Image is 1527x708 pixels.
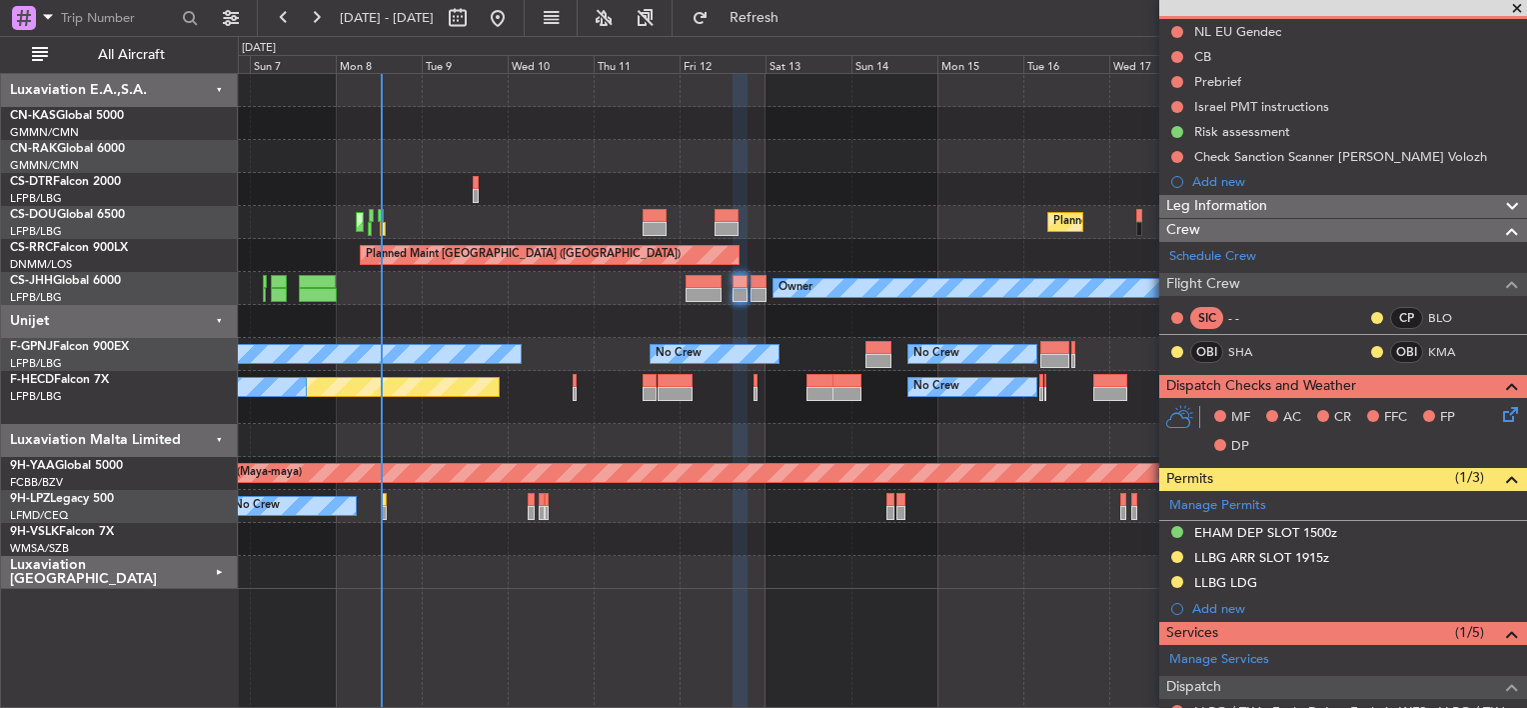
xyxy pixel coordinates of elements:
[680,55,765,73] div: Fri 12
[1166,375,1356,398] span: Dispatch Checks and Weather
[234,491,280,521] div: No Crew
[851,55,937,73] div: Sun 14
[683,2,802,34] button: Refresh
[1390,341,1423,363] div: OBI
[1428,309,1473,327] a: BLO
[10,460,123,472] a: 9H-YAAGlobal 5000
[22,39,217,71] button: All Aircraft
[1166,219,1200,242] span: Crew
[1194,98,1329,115] div: Israel PMT instructions
[1231,408,1250,428] span: MF
[1228,343,1273,361] a: SHA
[1166,195,1267,218] span: Leg Information
[1166,622,1218,645] span: Services
[10,290,62,305] a: LFPB/LBG
[10,374,109,386] a: F-HECDFalcon 7X
[242,40,276,57] div: [DATE]
[10,341,129,353] a: F-GPNJFalcon 900EX
[1192,173,1517,190] div: Add new
[10,110,56,122] span: CN-KAS
[10,158,79,173] a: GMMN/CMN
[1194,549,1329,566] div: LLBG ARR SLOT 1915z
[340,9,434,27] span: [DATE] - [DATE]
[1231,437,1249,457] span: DP
[1190,341,1223,363] div: OBI
[10,541,69,556] a: WMSA/SZB
[594,55,680,73] div: Thu 11
[10,475,63,490] a: FCBB/BZV
[10,389,62,404] a: LFPB/LBG
[10,341,53,353] span: F-GPNJ
[1194,148,1487,165] div: Check Sanction Scanner [PERSON_NAME] Volozh
[765,55,851,73] div: Sat 13
[10,526,114,538] a: 9H-VSLKFalcon 7X
[1194,123,1290,140] div: Risk assessment
[10,176,53,188] span: CS-DTR
[10,209,125,221] a: CS-DOUGlobal 6500
[10,125,79,140] a: GMMN/CMN
[1455,467,1484,488] span: (1/3)
[422,55,508,73] div: Tue 9
[10,191,62,206] a: LFPB/LBG
[1194,23,1281,40] div: NL EU Gendec
[10,508,68,523] a: LFMD/CEQ
[61,3,176,33] input: Trip Number
[1192,600,1517,617] div: Add new
[10,143,57,155] span: CN-RAK
[1169,650,1269,670] a: Manage Services
[1194,48,1211,65] div: CB
[1194,574,1257,591] div: LLBG LDG
[1053,207,1368,237] div: Planned Maint [GEOGRAPHIC_DATA] ([GEOGRAPHIC_DATA])
[10,176,121,188] a: CS-DTRFalcon 2000
[10,209,57,221] span: CS-DOU
[778,273,812,303] div: Owner
[1283,408,1301,428] span: AC
[10,275,53,287] span: CS-JHH
[913,339,959,369] div: No Crew
[250,55,336,73] div: Sun 7
[656,339,702,369] div: No Crew
[1109,55,1195,73] div: Wed 17
[52,48,211,62] span: All Aircraft
[1228,309,1273,327] div: - -
[362,207,677,237] div: Planned Maint [GEOGRAPHIC_DATA] ([GEOGRAPHIC_DATA])
[10,493,50,505] span: 9H-LPZ
[1194,524,1337,541] div: EHAM DEP SLOT 1500z
[1169,496,1266,516] a: Manage Permits
[1166,273,1240,296] span: Flight Crew
[1390,307,1423,329] div: CP
[713,11,796,25] span: Refresh
[10,374,54,386] span: F-HECD
[10,242,53,254] span: CS-RRC
[10,257,72,272] a: DNMM/LOS
[1384,408,1407,428] span: FFC
[10,110,124,122] a: CN-KASGlobal 5000
[10,242,128,254] a: CS-RRCFalcon 900LX
[1455,622,1484,643] span: (1/5)
[10,275,121,287] a: CS-JHHGlobal 6000
[1166,468,1213,491] span: Permits
[1334,408,1351,428] span: CR
[1428,343,1473,361] a: KMA
[10,224,62,239] a: LFPB/LBG
[366,240,681,270] div: Planned Maint [GEOGRAPHIC_DATA] ([GEOGRAPHIC_DATA])
[508,55,594,73] div: Wed 10
[1194,73,1241,90] div: Prebrief
[10,143,125,155] a: CN-RAKGlobal 6000
[1023,55,1109,73] div: Tue 16
[10,460,55,472] span: 9H-YAA
[1190,307,1223,329] div: SIC
[336,55,422,73] div: Mon 8
[1169,247,1256,267] a: Schedule Crew
[937,55,1023,73] div: Mon 15
[10,493,114,505] a: 9H-LPZLegacy 500
[913,372,959,402] div: No Crew
[1440,408,1455,428] span: FP
[10,526,59,538] span: 9H-VSLK
[1166,676,1221,699] span: Dispatch
[10,356,62,371] a: LFPB/LBG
